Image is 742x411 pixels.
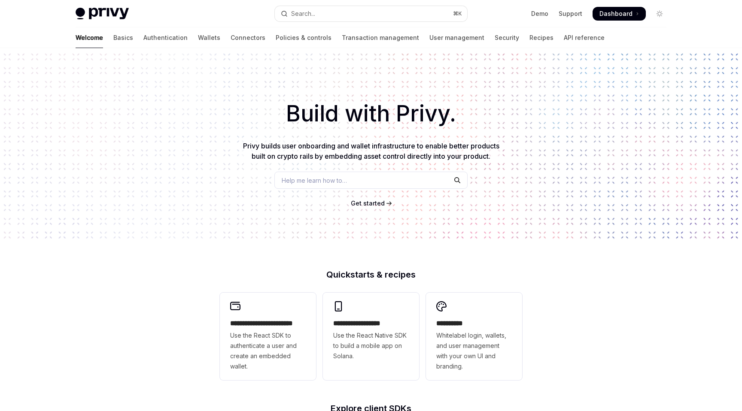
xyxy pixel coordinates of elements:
span: Use the React Native SDK to build a mobile app on Solana. [333,330,409,361]
a: Demo [531,9,548,18]
span: ⌘ K [453,10,462,17]
a: Dashboard [593,7,646,21]
span: Help me learn how to… [282,176,347,185]
a: User management [429,27,484,48]
a: Transaction management [342,27,419,48]
span: Whitelabel login, wallets, and user management with your own UI and branding. [436,330,512,372]
h1: Build with Privy. [14,97,728,130]
span: Use the React SDK to authenticate a user and create an embedded wallet. [230,330,306,372]
a: Wallets [198,27,220,48]
img: light logo [76,8,129,20]
a: Welcome [76,27,103,48]
h2: Quickstarts & recipes [220,270,522,279]
a: Connectors [231,27,265,48]
a: API reference [564,27,605,48]
div: Search... [291,9,315,19]
a: Security [495,27,519,48]
a: **** **** **** ***Use the React Native SDK to build a mobile app on Solana. [323,293,419,380]
a: Authentication [143,27,188,48]
a: **** *****Whitelabel login, wallets, and user management with your own UI and branding. [426,293,522,380]
a: Get started [351,199,385,208]
a: Policies & controls [276,27,331,48]
span: Get started [351,199,385,207]
button: Toggle dark mode [653,7,666,21]
a: Support [559,9,582,18]
span: Privy builds user onboarding and wallet infrastructure to enable better products built on crypto ... [243,142,499,160]
span: Dashboard [599,9,633,18]
a: Recipes [529,27,553,48]
a: Basics [113,27,133,48]
button: Open search [275,6,467,21]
